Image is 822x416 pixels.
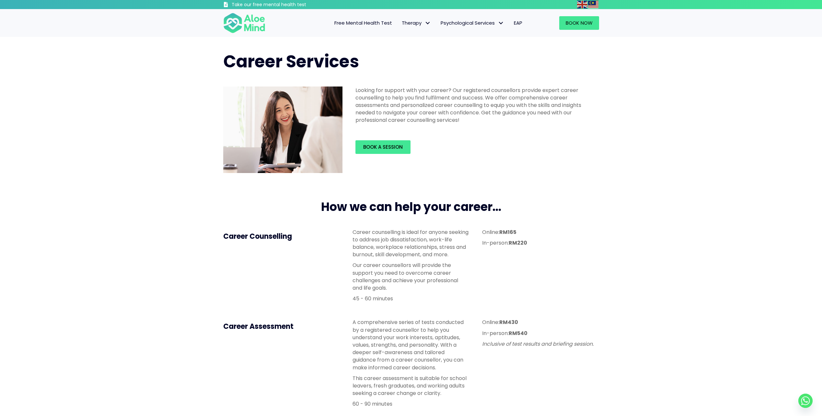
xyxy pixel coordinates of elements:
[353,261,469,292] p: Our career counsellors will provide the support you need to overcome career challenges and achiev...
[355,87,595,124] p: Looking for support with your career? Our registered counsellors provide expert career counsellin...
[482,318,599,326] p: Online:
[509,329,527,337] strong: RM540
[423,18,433,28] span: Therapy: submenu
[223,322,340,332] h4: Career Assessment
[334,19,392,26] span: Free Mental Health Test
[321,199,501,215] span: How we can help your career...
[499,228,516,236] strong: RM165
[499,318,518,326] strong: RM430
[514,19,522,26] span: EAP
[588,1,598,8] img: ms
[353,318,469,371] p: A comprehensive series of tests conducted by a registered counsellor to help you understand your ...
[223,232,340,242] h4: Career Counselling
[363,144,403,150] span: Book a session
[330,16,397,30] a: Free Mental Health Test
[223,87,342,173] img: Career counselling
[223,2,341,9] a: Take our free mental health test
[509,239,527,247] strong: RM220
[482,329,599,337] p: In-person:
[482,340,594,348] em: Inclusive of test results and briefing session.
[482,228,599,236] p: Online:
[482,239,599,247] p: In-person:
[353,228,469,259] p: Career counselling is ideal for anyone seeking to address job dissatisfaction, work-life balance,...
[566,19,593,26] span: Book Now
[353,400,469,408] p: 60 - 90 minutes
[496,18,506,28] span: Psychological Services: submenu
[232,2,341,8] h3: Take our free mental health test
[355,140,411,154] a: Book a session
[509,16,527,30] a: EAP
[559,16,599,30] a: Book Now
[577,1,587,8] img: en
[223,12,265,34] img: Aloe mind Logo
[588,1,599,8] a: Malay
[441,19,504,26] span: Psychological Services
[798,394,813,408] a: Whatsapp
[353,295,469,302] p: 45 - 60 minutes
[397,16,436,30] a: TherapyTherapy: submenu
[274,16,527,30] nav: Menu
[402,19,431,26] span: Therapy
[353,375,469,397] p: This career assessment is suitable for school leavers, fresh graduates, and working adults seekin...
[436,16,509,30] a: Psychological ServicesPsychological Services: submenu
[577,1,588,8] a: English
[223,50,359,73] span: Career Services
